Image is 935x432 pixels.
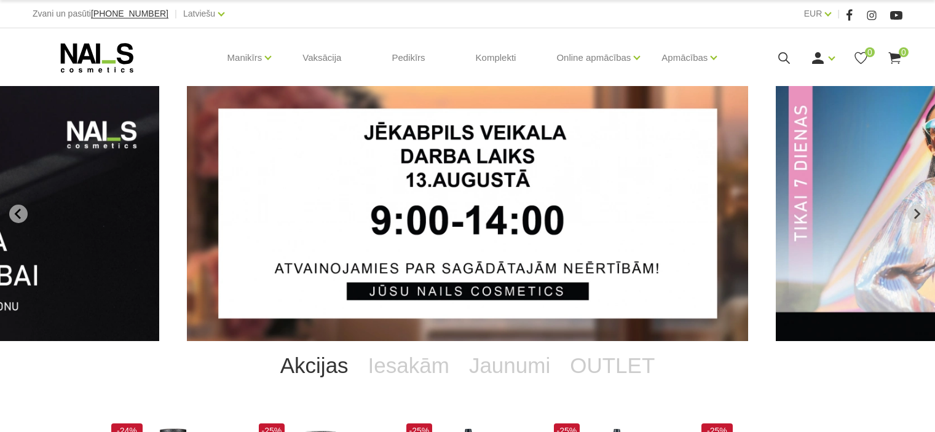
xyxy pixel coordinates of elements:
[227,33,262,82] a: Manikīrs
[293,28,351,87] a: Vaksācija
[865,47,875,57] span: 0
[91,9,168,18] a: [PHONE_NUMBER]
[187,86,748,341] li: 1 of 12
[466,28,526,87] a: Komplekti
[804,6,823,21] a: EUR
[556,33,631,82] a: Online apmācības
[270,341,358,390] a: Akcijas
[907,205,926,223] button: Next slide
[175,6,177,22] span: |
[183,6,215,21] a: Latviešu
[459,341,560,390] a: Jaunumi
[887,50,902,66] a: 0
[382,28,435,87] a: Pedikīrs
[560,341,665,390] a: OUTLET
[9,205,28,223] button: Go to last slide
[33,6,168,22] div: Zvani un pasūti
[853,50,869,66] a: 0
[899,47,909,57] span: 0
[358,341,459,390] a: Iesakām
[661,33,708,82] a: Apmācības
[837,6,840,22] span: |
